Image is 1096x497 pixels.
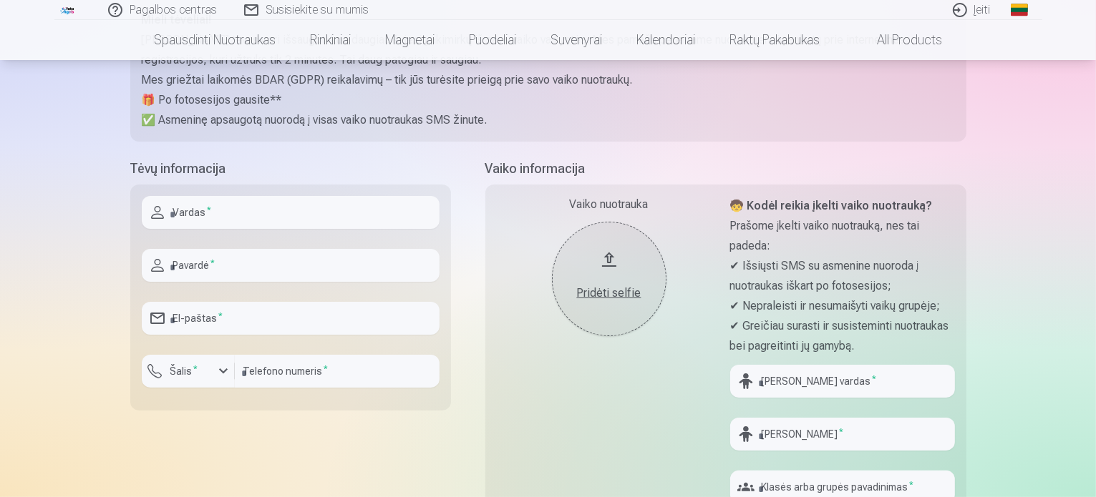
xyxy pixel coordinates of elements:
[730,296,955,316] p: ✔ Nepraleisti ir nesumaišyti vaikų grupėje;
[137,20,293,60] a: Spausdinti nuotraukas
[142,110,955,130] p: ✅ Asmeninę apsaugotą nuorodą į visas vaiko nuotraukas SMS žinute.
[142,355,235,388] button: Šalis*
[837,20,959,60] a: All products
[165,364,204,378] label: Šalis
[497,196,722,213] div: Vaiko nuotrauka
[533,20,619,60] a: Suvenyrai
[566,285,652,302] div: Pridėti selfie
[730,216,955,256] p: Prašome įkelti vaiko nuotrauką, nes tai padeda:
[730,199,933,212] strong: 🧒 Kodėl reikia įkelti vaiko nuotrauką?
[730,256,955,296] p: ✔ Išsiųsti SMS su asmenine nuoroda į nuotraukas iškart po fotosesijos;
[368,20,452,60] a: Magnetai
[619,20,712,60] a: Kalendoriai
[60,6,76,14] img: /fa2
[485,159,966,179] h5: Vaiko informacija
[452,20,533,60] a: Puodeliai
[142,90,955,110] p: 🎁 Po fotosesijos gausite**
[552,222,666,336] button: Pridėti selfie
[293,20,368,60] a: Rinkiniai
[712,20,837,60] a: Raktų pakabukas
[142,70,955,90] p: Mes griežtai laikomės BDAR (GDPR) reikalavimų – tik jūs turėsite prieigą prie savo vaiko nuotraukų.
[730,316,955,356] p: ✔ Greičiau surasti ir susisteminti nuotraukas bei pagreitinti jų gamybą.
[130,159,451,179] h5: Tėvų informacija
